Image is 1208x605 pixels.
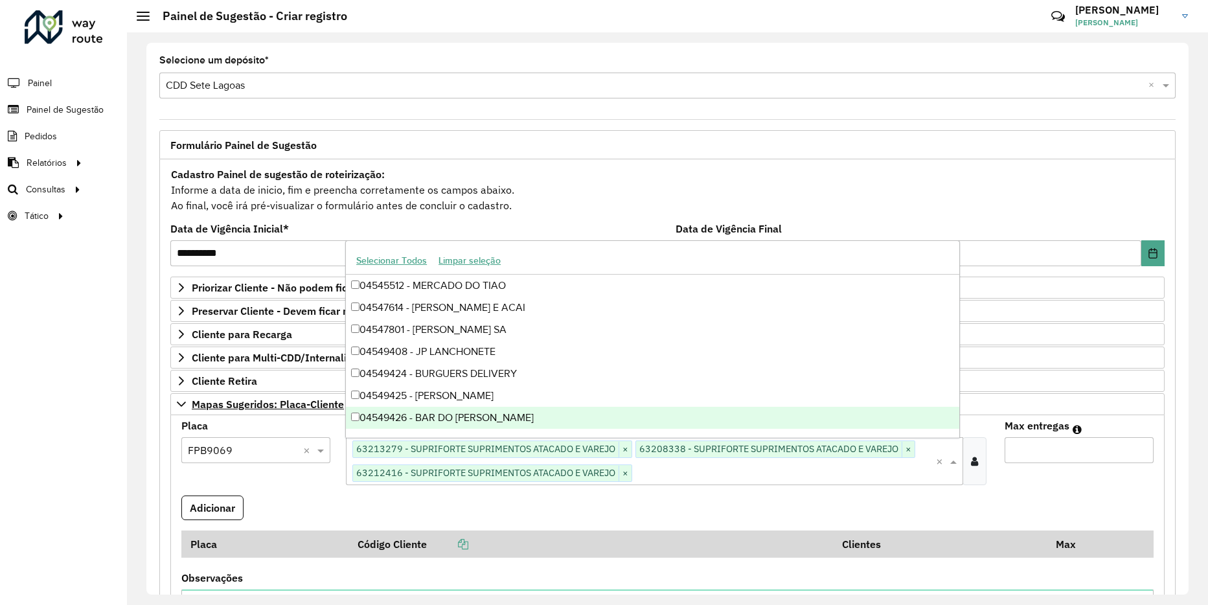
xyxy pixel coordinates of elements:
span: Consultas [26,183,65,196]
a: Contato Rápido [1044,3,1072,30]
span: Cliente Retira [192,376,257,386]
button: Limpar seleção [433,251,507,271]
button: Adicionar [181,496,244,520]
span: 63213279 - SUPRIFORTE SUPRIMENTOS ATACADO E VAREJO [353,441,619,457]
span: Tático [25,209,49,223]
span: Cliente para Multi-CDD/Internalização [192,352,374,363]
div: 04547801 - [PERSON_NAME] SA [346,319,959,341]
span: × [902,442,915,457]
div: 04549408 - JP LANCHONETE [346,341,959,363]
ng-dropdown-panel: Options list [345,240,960,438]
span: × [619,466,632,481]
span: Formulário Painel de Sugestão [170,140,317,150]
span: Clear all [936,453,947,469]
span: Mapas Sugeridos: Placa-Cliente [192,399,344,409]
div: 04549425 - [PERSON_NAME] [346,385,959,407]
em: Máximo de clientes que serão colocados na mesma rota com os clientes informados [1073,424,1082,435]
a: Cliente para Recarga [170,323,1165,345]
div: Informe a data de inicio, fim e preencha corretamente os campos abaixo. Ao final, você irá pré-vi... [170,166,1165,214]
div: 04549424 - BURGUERS DELIVERY [346,363,959,385]
span: [PERSON_NAME] [1075,17,1172,29]
span: Relatórios [27,156,67,170]
span: Clear all [1148,78,1159,93]
a: Copiar [427,538,468,551]
span: Painel de Sugestão [27,103,104,117]
div: 04547614 - [PERSON_NAME] E ACAI [346,297,959,319]
h2: Painel de Sugestão - Criar registro [150,9,347,23]
span: 63212416 - SUPRIFORTE SUPRIMENTOS ATACADO E VAREJO [353,465,619,481]
a: Preservar Cliente - Devem ficar no buffer, não roteirizar [170,300,1165,322]
span: 63208338 - SUPRIFORTE SUPRIMENTOS ATACADO E VAREJO [636,441,902,457]
th: Código Cliente [348,531,833,558]
h3: [PERSON_NAME] [1075,4,1172,16]
label: Placa [181,418,208,433]
button: Selecionar Todos [350,251,433,271]
span: Cliente para Recarga [192,329,292,339]
span: Clear all [303,442,314,458]
div: 09503000 - [PERSON_NAME] 13094171648 [346,429,959,451]
a: Priorizar Cliente - Não podem ficar no buffer [170,277,1165,299]
span: Priorizar Cliente - Não podem ficar no buffer [192,282,404,293]
div: 04549426 - BAR DO [PERSON_NAME] [346,407,959,429]
a: Mapas Sugeridos: Placa-Cliente [170,393,1165,415]
label: Max entregas [1005,418,1069,433]
th: Max [1047,531,1099,558]
th: Placa [181,531,348,558]
button: Choose Date [1141,240,1165,266]
span: Pedidos [25,130,57,143]
a: Cliente Retira [170,370,1165,392]
label: Selecione um depósito [159,52,269,68]
th: Clientes [833,531,1047,558]
label: Data de Vigência Inicial [170,221,289,236]
span: × [619,442,632,457]
span: Preservar Cliente - Devem ficar no buffer, não roteirizar [192,306,455,316]
label: Observações [181,570,243,586]
a: Cliente para Multi-CDD/Internalização [170,347,1165,369]
span: Painel [28,76,52,90]
label: Data de Vigência Final [676,221,782,236]
strong: Cadastro Painel de sugestão de roteirização: [171,168,385,181]
div: 04545512 - MERCADO DO TIAO [346,275,959,297]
